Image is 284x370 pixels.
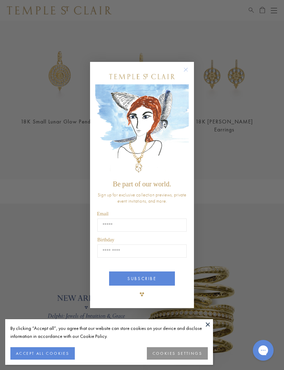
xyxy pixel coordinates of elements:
span: Birthday [97,237,114,242]
img: Temple St. Clair [109,74,175,79]
div: By clicking “Accept all”, you agree that our website can store cookies on your device and disclos... [10,324,208,340]
span: Be part of our world. [113,180,171,188]
img: TSC [135,287,149,301]
span: Sign up for exclusive collection previews, private event invitations, and more. [98,192,186,204]
img: c4a9eb12-d91a-4d4a-8ee0-386386f4f338.jpeg [95,84,189,177]
button: COOKIES SETTINGS [147,347,208,360]
input: Email [97,219,187,232]
button: SUBSCRIBE [109,271,175,286]
iframe: Gorgias live chat messenger [249,337,277,363]
span: Email [97,211,108,216]
button: ACCEPT ALL COOKIES [10,347,75,360]
button: Close dialog [185,69,194,77]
